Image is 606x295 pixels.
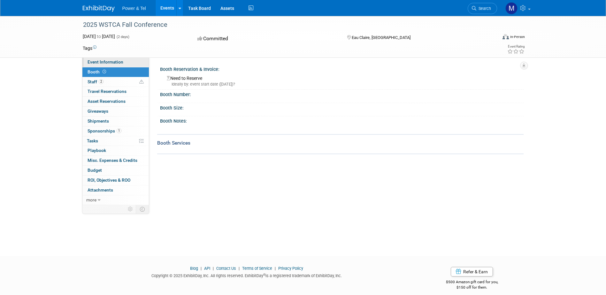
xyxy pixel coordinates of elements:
div: Booth Notes: [160,116,524,124]
span: Event Information [88,59,123,64]
span: Tasks [87,138,98,143]
span: ROI, Objectives & ROO [88,178,130,183]
span: Travel Reservations [88,89,127,94]
div: Booth Services [157,140,524,147]
a: Budget [82,166,149,175]
a: Staff2 [82,77,149,87]
a: Privacy Policy [278,266,303,271]
span: | [199,266,203,271]
a: more [82,195,149,205]
a: Giveaways [82,107,149,116]
div: Booth Number: [160,90,524,98]
div: $150 off for them. [420,285,524,290]
a: Contact Us [216,266,236,271]
span: Sponsorships [88,128,121,133]
a: ROI, Objectives & ROO [82,176,149,185]
span: Booth [88,69,107,74]
td: Tags [83,45,96,51]
span: 1 [117,128,121,133]
div: Event Format [459,33,525,43]
span: [DATE] [DATE] [83,34,115,39]
span: Attachments [88,187,113,193]
span: Potential Scheduling Conflict -- at least one attendee is tagged in another overlapping event. [139,79,144,85]
div: Booth Reservation & Invoice: [160,64,524,72]
a: Misc. Expenses & Credits [82,156,149,165]
span: to [96,34,102,39]
span: Staff [88,79,104,84]
td: Personalize Event Tab Strip [125,205,136,213]
span: | [237,266,241,271]
div: Ideally by: event start date ([DATE])? [167,81,519,87]
span: Search [476,6,491,11]
div: Committed [196,33,337,44]
span: Power & Tel [122,6,146,11]
a: Event Information [82,57,149,67]
a: Refer & Earn [451,267,493,276]
span: Eau Claire, [GEOGRAPHIC_DATA] [352,35,410,40]
a: API [204,266,210,271]
span: | [211,266,215,271]
a: Attachments [82,185,149,195]
td: Toggle Event Tabs [136,205,149,213]
span: Asset Reservations [88,99,126,104]
a: Search [468,3,497,14]
div: Event Rating [507,45,525,48]
div: In-Person [510,34,525,39]
a: Blog [190,266,198,271]
a: Sponsorships1 [82,126,149,136]
a: Travel Reservations [82,87,149,96]
span: Playbook [88,148,106,153]
img: Format-Inperson.png [502,34,509,39]
a: Tasks [82,136,149,146]
div: Copyright © 2025 ExhibitDay, Inc. All rights reserved. ExhibitDay is a registered trademark of Ex... [83,271,411,279]
div: 2025 WSTCA Fall Conference [81,19,487,31]
span: 2 [99,79,104,84]
img: ExhibitDay [83,5,115,12]
span: Budget [88,168,102,173]
span: | [273,266,277,271]
div: $500 Amazon gift card for you, [420,275,524,290]
span: Shipments [88,118,109,124]
sup: ® [263,273,265,276]
span: more [86,197,96,202]
div: Booth Size: [160,103,524,111]
img: Michael Mackeben [505,2,518,14]
a: Asset Reservations [82,97,149,106]
a: Shipments [82,117,149,126]
a: Playbook [82,146,149,155]
span: Misc. Expenses & Credits [88,158,137,163]
a: Terms of Service [242,266,272,271]
span: Booth not reserved yet [101,69,107,74]
span: Giveaways [88,109,108,114]
a: Booth [82,67,149,77]
div: Need to Reserve [165,73,519,87]
span: (2 days) [116,35,129,39]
